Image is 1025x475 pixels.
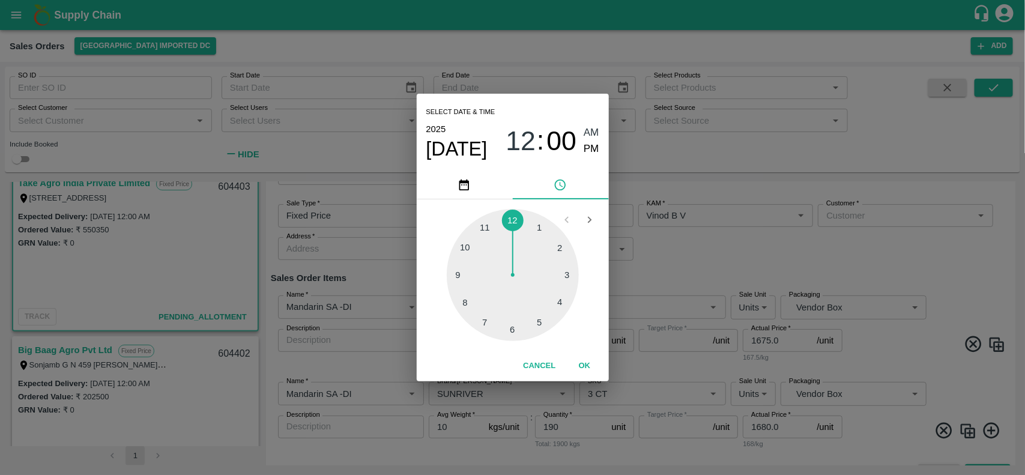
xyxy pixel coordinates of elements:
button: PM [584,141,599,157]
button: 12 [506,125,536,157]
button: 2025 [426,121,446,137]
button: AM [584,125,599,141]
span: Select date & time [426,103,495,121]
button: [DATE] [426,137,488,161]
button: pick time [513,171,609,199]
button: Open next view [578,208,601,231]
button: Cancel [518,355,560,377]
span: : [537,125,544,157]
button: pick date [417,171,513,199]
span: 00 [546,126,576,157]
button: 00 [546,125,576,157]
span: 12 [506,126,536,157]
button: OK [566,355,604,377]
